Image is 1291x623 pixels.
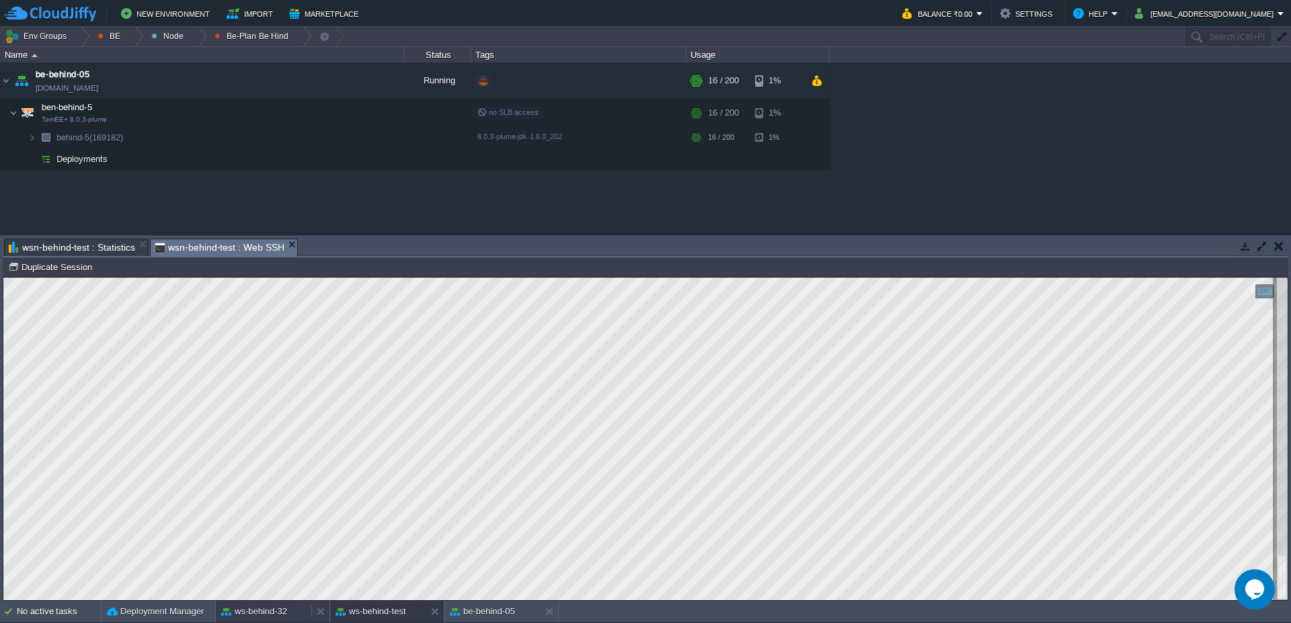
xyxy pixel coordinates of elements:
button: Node [151,27,188,46]
span: wsn-behind-test : Web SSH [155,239,284,256]
span: TomEE+ 8.0.3-plume [42,116,107,124]
a: [DOMAIN_NAME] [36,81,98,95]
button: Be-Plan Be Hind [214,27,293,46]
span: 8.0.3-plume-jdk-1.8.0_202 [477,132,562,140]
div: 1% [755,63,799,99]
a: ben-behind-5TomEE+ 8.0.3-plume [40,102,94,112]
iframe: chat widget [1235,569,1278,610]
button: Settings [1000,5,1056,22]
a: behind-5(169182) [55,132,125,143]
div: Running [404,63,471,99]
div: 1% [755,127,799,148]
span: behind-5 [55,132,125,143]
div: 16 / 200 [708,99,739,126]
span: ben-behind-5 [40,101,94,113]
button: Env Groups [5,27,71,46]
button: Import [227,5,277,22]
a: be-behind-05 [36,68,89,81]
img: AMDAwAAAACH5BAEAAAAALAAAAAABAAEAAAICRAEAOw== [28,149,36,169]
div: 16 / 200 [708,63,739,99]
button: Deployment Manager [107,605,204,618]
div: Status [405,47,471,63]
button: BE [97,27,125,46]
span: no SLB access [477,108,539,116]
div: Tags [472,47,686,63]
span: (169182) [89,132,123,142]
img: CloudJiffy [5,5,96,22]
img: AMDAwAAAACH5BAEAAAAALAAAAAABAAEAAAICRAEAOw== [1,63,11,99]
button: ws-behind-test [336,605,406,618]
div: No active tasks [17,601,101,622]
button: Duplicate Session [8,261,96,273]
button: Marketplace [289,5,362,22]
button: Help [1073,5,1111,22]
img: AMDAwAAAACH5BAEAAAAALAAAAAABAAEAAAICRAEAOw== [9,99,17,126]
img: AMDAwAAAACH5BAEAAAAALAAAAAABAAEAAAICRAEAOw== [28,127,36,148]
div: 1% [755,99,799,126]
img: AMDAwAAAACH5BAEAAAAALAAAAAABAAEAAAICRAEAOw== [18,99,37,126]
div: Usage [687,47,829,63]
button: [EMAIL_ADDRESS][DOMAIN_NAME] [1135,5,1278,22]
img: AMDAwAAAACH5BAEAAAAALAAAAAABAAEAAAICRAEAOw== [36,149,55,169]
button: ws-behind-32 [221,605,287,618]
div: Name [1,47,403,63]
img: AMDAwAAAACH5BAEAAAAALAAAAAABAAEAAAICRAEAOw== [12,63,31,99]
button: be-behind-05 [450,605,515,618]
button: New Environment [121,5,214,22]
a: Deployments [55,153,110,165]
span: wsn-behind-test : Statistics [9,239,135,255]
div: 16 / 200 [708,127,734,148]
button: Balance ₹0.00 [902,5,976,22]
img: AMDAwAAAACH5BAEAAAAALAAAAAABAAEAAAICRAEAOw== [32,54,38,57]
img: AMDAwAAAACH5BAEAAAAALAAAAAABAAEAAAICRAEAOw== [36,127,55,148]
